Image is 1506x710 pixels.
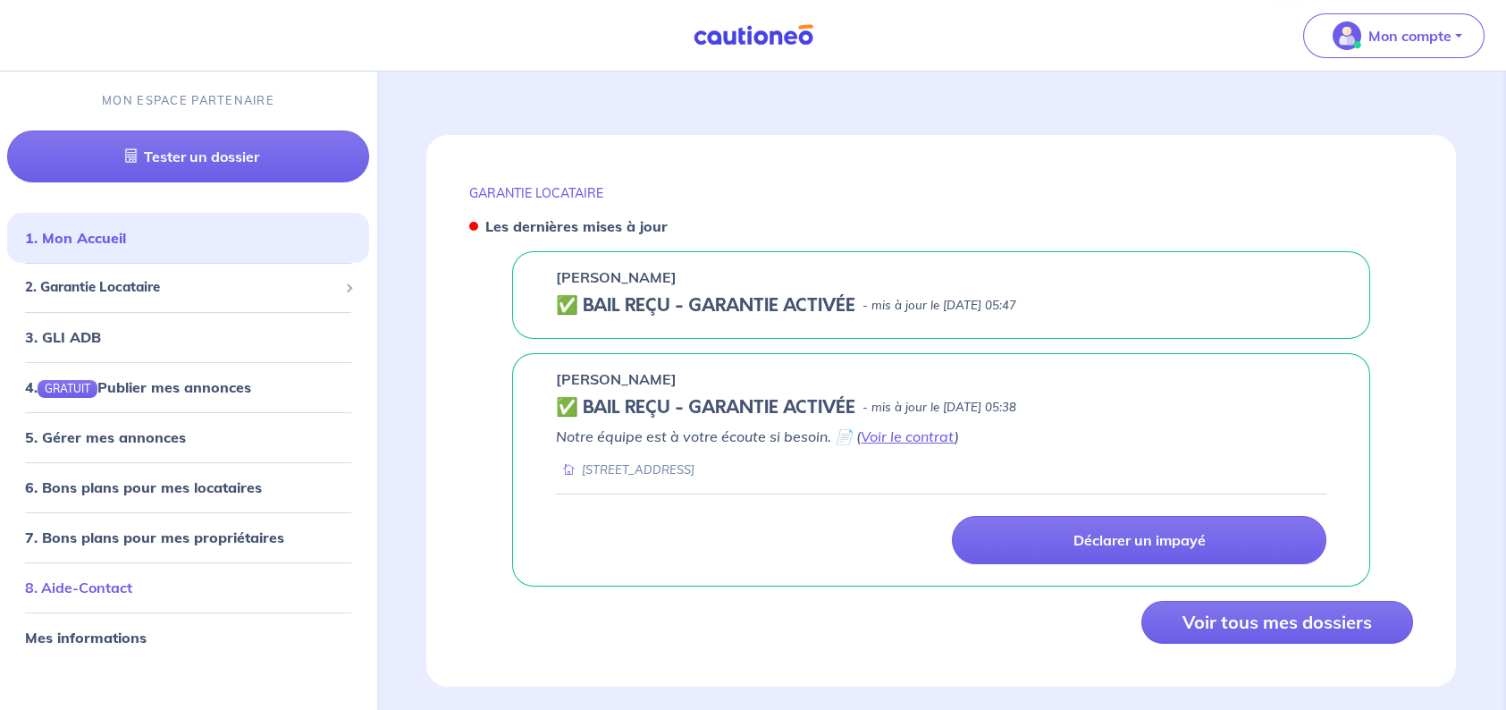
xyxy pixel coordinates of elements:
a: 6. Bons plans pour mes locataires [25,478,262,496]
a: 1. Mon Accueil [25,230,126,248]
div: 2. Garantie Locataire [7,271,369,306]
strong: Les dernières mises à jour [485,217,668,235]
a: Tester un dossier [7,131,369,183]
div: 8. Aide-Contact [7,570,369,605]
p: - mis à jour le [DATE] 05:47 [862,297,1016,315]
img: illu_account_valid_menu.svg [1333,21,1361,50]
div: [STREET_ADDRESS] [556,461,694,478]
div: 4.GRATUITPublier mes annonces [7,369,369,405]
button: Voir tous mes dossiers [1141,601,1413,644]
div: state: CONTRACT-VALIDATED, Context: IN-MANAGEMENT,IS-GL-CAUTION [556,397,1326,418]
a: 8. Aide-Contact [25,579,132,596]
div: 5. Gérer mes annonces [7,419,369,455]
a: 5. Gérer mes annonces [25,428,186,446]
p: [PERSON_NAME] [556,368,677,390]
p: Mon compte [1368,25,1451,46]
em: Notre équipe est à votre écoute si besoin. 📄 ( ) [556,427,959,445]
div: 7. Bons plans pour mes propriétaires [7,520,369,555]
h5: ✅ BAIL REÇU - GARANTIE ACTIVÉE [556,397,855,418]
a: Mes informations [25,629,147,647]
img: Cautioneo [686,24,820,46]
a: 3. GLI ADB [25,328,101,346]
p: MON ESPACE PARTENAIRE [102,92,274,109]
div: 1. Mon Accueil [7,221,369,257]
p: [PERSON_NAME] [556,266,677,288]
a: 4.GRATUITPublier mes annonces [25,378,251,396]
p: Déclarer un impayé [1073,531,1206,549]
button: illu_account_valid_menu.svgMon compte [1303,13,1485,58]
span: 2. Garantie Locataire [25,278,338,299]
h5: ✅ BAIL REÇU - GARANTIE ACTIVÉE [556,295,855,317]
div: Mes informations [7,620,369,655]
a: Voir le contrat [861,427,955,445]
div: state: CONTRACT-VALIDATED, Context: NOT-LESSOR,IN-MANAGEMENT [556,295,1326,317]
a: 7. Bons plans pour mes propriétaires [25,528,284,546]
p: GARANTIE LOCATAIRE [469,185,1413,201]
div: 3. GLI ADB [7,319,369,355]
div: 6. Bons plans pour mes locataires [7,469,369,505]
a: Déclarer un impayé [952,516,1326,564]
p: - mis à jour le [DATE] 05:38 [862,399,1016,417]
